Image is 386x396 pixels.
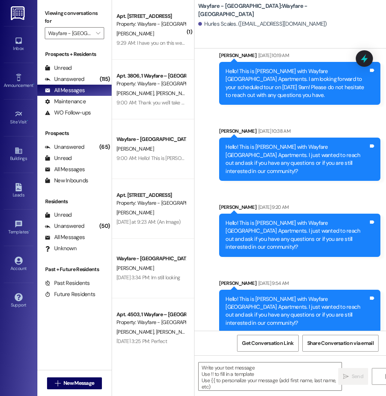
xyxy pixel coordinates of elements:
div: Apt. [STREET_ADDRESS] [116,12,186,20]
div: Unknown [45,245,77,252]
span: [PERSON_NAME] [116,209,154,216]
div: [DATE] 10:19 AM [256,51,289,59]
span: [PERSON_NAME] [116,265,154,271]
div: Apt. 3806, 1 Wayfare – [GEOGRAPHIC_DATA] [116,72,186,80]
a: Account [4,254,34,274]
div: All Messages [45,233,85,241]
div: All Messages [45,87,85,94]
img: ResiDesk Logo [11,6,26,20]
div: (50) [97,220,112,232]
a: Buildings [4,144,34,164]
div: Unread [45,211,72,219]
div: Unread [45,64,72,72]
div: [PERSON_NAME] [219,51,380,62]
div: Property: Wayfare - [GEOGRAPHIC_DATA] [116,199,186,207]
div: Property: Wayfare - [GEOGRAPHIC_DATA] [116,318,186,326]
span: Send [352,373,363,380]
div: Unread [45,154,72,162]
div: Wayfare - [GEOGRAPHIC_DATA] [116,135,186,143]
a: Site Visit • [4,108,34,128]
label: Viewing conversations for [45,7,104,27]
div: Hello! This is [PERSON_NAME] with Wayfare [GEOGRAPHIC_DATA] Apartments. I am looking forward to y... [225,67,368,100]
span: New Message [63,379,94,387]
div: New Inbounds [45,177,88,185]
div: [DATE] 3:25 PM: Perfect [116,338,167,345]
div: Hello! This is [PERSON_NAME] with Wayfare [GEOGRAPHIC_DATA] Apartments. I just wanted to reach ou... [225,219,368,251]
div: Unanswered [45,143,84,151]
button: Get Conversation Link [237,335,298,352]
div: 9:29 AM: I have you on this weeks pest control schedule! [116,40,239,46]
div: Unanswered [45,75,84,83]
div: Past + Future Residents [37,265,112,273]
div: Past Residents [45,279,90,287]
div: Apt. [STREET_ADDRESS] [116,191,186,199]
div: Property: Wayfare - [GEOGRAPHIC_DATA] [116,80,186,88]
div: [PERSON_NAME] [219,279,380,290]
span: Share Conversation via email [307,339,374,347]
div: Unanswered [45,222,84,230]
div: Prospects [37,129,112,137]
div: WO Follow-ups [45,109,91,117]
div: Wayfare - [GEOGRAPHIC_DATA] [116,255,186,263]
div: (65) [97,141,112,153]
button: Share Conversation via email [302,335,379,352]
div: 9:00 AM: Thank you we'll take care of it [116,99,200,106]
div: Prospects + Residents [37,50,112,58]
span: [PERSON_NAME] [116,30,154,37]
span: [PERSON_NAME] [156,90,193,97]
div: Hello! This is [PERSON_NAME] with Wayfare [GEOGRAPHIC_DATA] Apartments. I just wanted to reach ou... [225,295,368,327]
i:  [96,30,100,36]
span: [PERSON_NAME] [116,329,156,335]
div: Hello! This is [PERSON_NAME] with Wayfare [GEOGRAPHIC_DATA] Apartments. I just wanted to reach ou... [225,143,368,175]
span: • [29,228,30,233]
a: Support [4,291,34,311]
div: All Messages [45,166,85,173]
button: New Message [47,377,102,389]
div: Apt. 4503, 1 Wayfare – [GEOGRAPHIC_DATA] [116,311,186,318]
a: Inbox [4,34,34,54]
i:  [343,374,349,380]
span: • [27,118,28,123]
div: Maintenance [45,98,86,106]
div: Property: Wayfare - [GEOGRAPHIC_DATA] [116,20,186,28]
b: Wayfare - [GEOGRAPHIC_DATA]: Wayfare - [GEOGRAPHIC_DATA] [198,2,348,18]
div: [DATE] 10:38 AM [256,127,290,135]
div: Future Residents [45,290,95,298]
a: Leads [4,181,34,201]
div: [DATE] 9:54 AM [256,279,289,287]
div: [PERSON_NAME] [219,203,380,214]
span: Get Conversation Link [242,339,293,347]
div: [DATE] 3:34 PM: Im still looking [116,274,180,281]
div: (115) [98,73,112,85]
button: Send [338,368,368,385]
input: All communities [48,27,92,39]
i:  [55,380,60,386]
a: Templates • [4,218,34,238]
div: [DATE] 9:20 AM [256,203,289,211]
div: [PERSON_NAME] [219,127,380,138]
div: Hurles Scales. ([EMAIL_ADDRESS][DOMAIN_NAME]) [198,20,327,28]
div: Residents [37,198,112,205]
span: [PERSON_NAME] [116,90,156,97]
span: [PERSON_NAME] [156,329,193,335]
div: [DATE] at 9:23 AM: (An Image) [116,219,181,225]
span: [PERSON_NAME] [116,145,154,152]
span: • [33,82,34,87]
